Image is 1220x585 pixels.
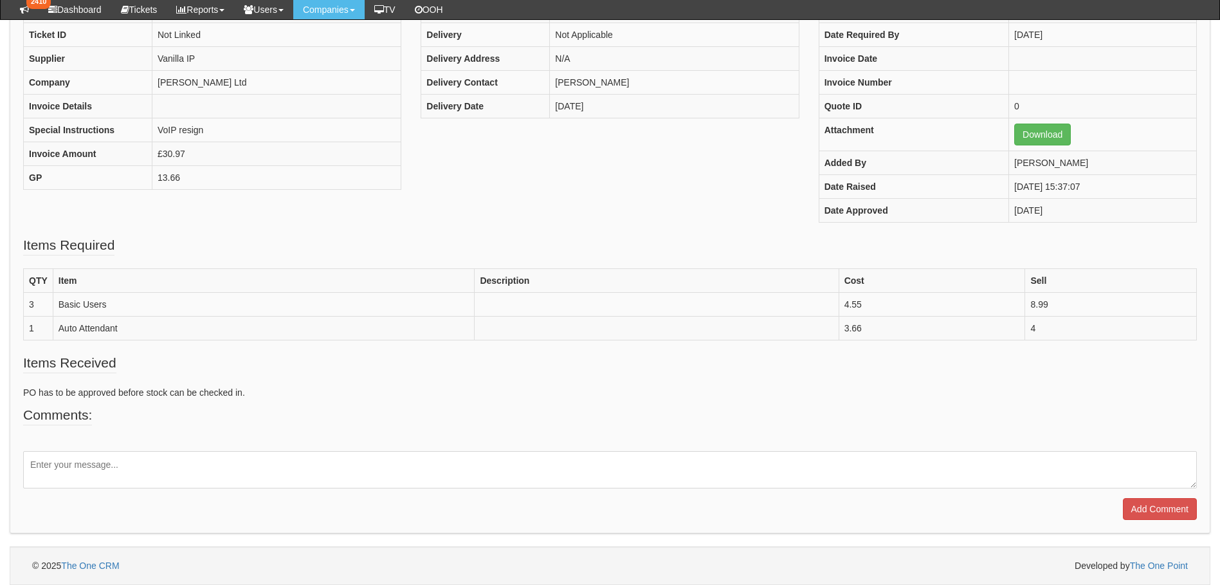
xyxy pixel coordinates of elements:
th: Item [53,268,475,292]
th: Date Raised [819,174,1008,198]
th: Supplier [24,46,152,70]
th: Ticket ID [24,23,152,46]
th: QTY [24,268,53,292]
td: 4.55 [839,292,1025,316]
td: 1 [24,316,53,340]
td: [PERSON_NAME] Ltd [152,70,401,94]
td: Basic Users [53,292,475,316]
td: 4 [1025,316,1197,340]
td: [DATE] 15:37:07 [1009,174,1197,198]
td: 0 [1009,94,1197,118]
th: Delivery Address [421,46,550,70]
th: Delivery [421,23,550,46]
p: PO has to be approved before stock can be checked in. [23,386,1197,399]
span: © 2025 [32,561,120,571]
td: £30.97 [152,142,401,165]
td: [DATE] [1009,23,1197,46]
legend: Comments: [23,405,92,425]
a: Download [1014,124,1071,145]
td: N/A [550,46,799,70]
th: GP [24,165,152,189]
th: Special Instructions [24,118,152,142]
td: Vanilla IP [152,46,401,70]
legend: Items Received [23,353,116,373]
td: [PERSON_NAME] [1009,151,1197,174]
td: [DATE] [550,94,799,118]
td: Not Applicable [550,23,799,46]
th: Added By [819,151,1008,174]
td: [DATE] [1009,198,1197,222]
th: Invoice Number [819,70,1008,94]
legend: Items Required [23,236,114,255]
span: Developed by [1075,559,1188,572]
a: The One CRM [61,561,119,571]
th: Date Approved [819,198,1008,222]
td: Not Linked [152,23,401,46]
th: Cost [839,268,1025,292]
th: Sell [1025,268,1197,292]
td: 3 [24,292,53,316]
th: Quote ID [819,94,1008,118]
input: Add Comment [1123,498,1197,520]
td: Auto Attendant [53,316,475,340]
td: VoIP resign [152,118,401,142]
th: Attachment [819,118,1008,151]
th: Date Required By [819,23,1008,46]
th: Company [24,70,152,94]
th: Delivery Date [421,94,550,118]
td: [PERSON_NAME] [550,70,799,94]
th: Invoice Details [24,94,152,118]
th: Description [475,268,839,292]
td: 3.66 [839,316,1025,340]
td: 8.99 [1025,292,1197,316]
th: Invoice Date [819,46,1008,70]
td: 13.66 [152,165,401,189]
th: Invoice Amount [24,142,152,165]
th: Delivery Contact [421,70,550,94]
a: The One Point [1130,561,1188,571]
